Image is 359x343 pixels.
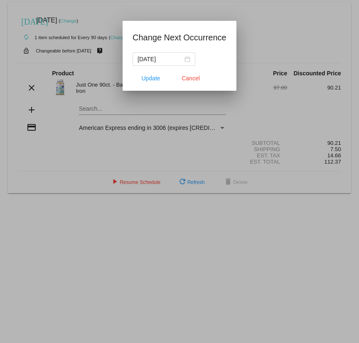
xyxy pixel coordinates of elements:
[142,75,160,82] span: Update
[133,31,226,44] h1: Change Next Occurrence
[182,75,200,82] span: Cancel
[133,71,169,86] button: Update
[172,71,209,86] button: Close dialog
[138,55,183,64] input: Select date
